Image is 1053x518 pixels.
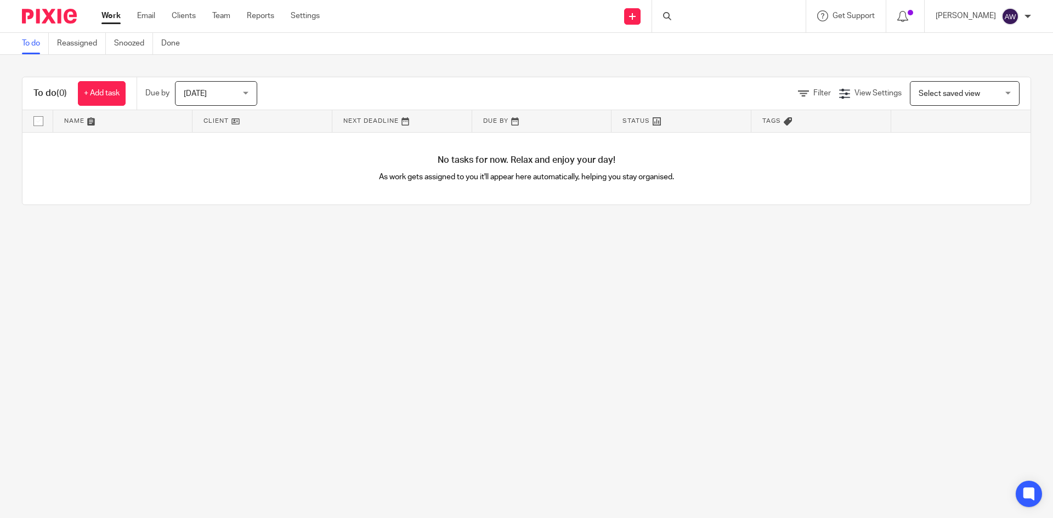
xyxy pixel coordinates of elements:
span: Get Support [833,12,875,20]
h4: No tasks for now. Relax and enjoy your day! [22,155,1031,166]
img: svg%3E [1001,8,1019,25]
span: View Settings [854,89,902,97]
p: Due by [145,88,169,99]
span: Select saved view [919,90,980,98]
p: As work gets assigned to you it'll appear here automatically, helping you stay organised. [275,172,779,183]
span: Tags [762,118,781,124]
a: Snoozed [114,33,153,54]
a: Clients [172,10,196,21]
a: + Add task [78,81,126,106]
a: Settings [291,10,320,21]
a: To do [22,33,49,54]
span: (0) [56,89,67,98]
a: Reassigned [57,33,106,54]
p: [PERSON_NAME] [936,10,996,21]
a: Done [161,33,188,54]
span: [DATE] [184,90,207,98]
img: Pixie [22,9,77,24]
a: Work [101,10,121,21]
span: Filter [813,89,831,97]
a: Reports [247,10,274,21]
a: Email [137,10,155,21]
a: Team [212,10,230,21]
h1: To do [33,88,67,99]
